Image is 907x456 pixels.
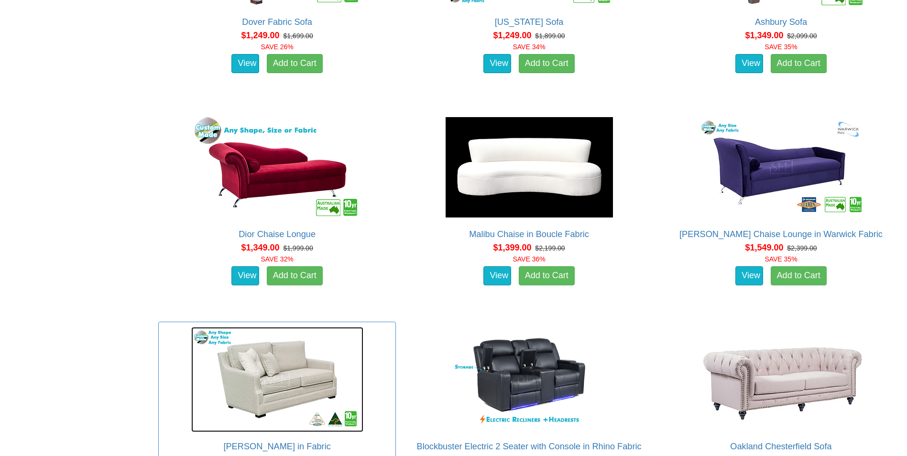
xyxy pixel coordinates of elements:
a: Add to Cart [267,54,323,73]
del: $1,899.00 [535,32,565,40]
a: Add to Cart [267,266,323,285]
img: Oakland Chesterfield Sofa [695,327,867,432]
a: View [483,266,511,285]
img: Blockbuster Electric 2 Seater with Console in Rhino Fabric [443,327,615,432]
a: Dover Fabric Sofa [242,17,312,27]
font: SAVE 26% [261,43,294,51]
del: $2,099.00 [787,32,817,40]
font: SAVE 32% [261,255,294,263]
del: $2,399.00 [787,244,817,252]
a: View [735,266,763,285]
a: Ashbury Sofa [755,17,807,27]
del: $1,999.00 [283,244,313,252]
span: $1,399.00 [493,243,531,252]
a: Dior Chaise Longue [239,229,316,239]
a: Add to Cart [519,266,575,285]
img: Malibu Chaise in Boucle Fabric [443,115,615,220]
a: Malibu Chaise in Boucle Fabric [469,229,589,239]
img: Romeo Chaise Lounge in Warwick Fabric [695,115,867,220]
a: [US_STATE] Sofa [495,17,564,27]
del: $1,699.00 [283,32,313,40]
span: $1,249.00 [241,31,280,40]
a: Add to Cart [771,54,827,73]
font: SAVE 35% [765,255,797,263]
a: View [231,54,259,73]
img: Dior Chaise Longue [191,115,363,220]
a: Add to Cart [519,54,575,73]
img: Adele Sofa in Fabric [191,327,363,432]
span: $1,349.00 [241,243,280,252]
span: $1,249.00 [493,31,531,40]
span: $1,549.00 [745,243,783,252]
a: Blockbuster Electric 2 Seater with Console in Rhino Fabric [417,442,642,451]
a: [PERSON_NAME] in Fabric [223,442,330,451]
span: $1,349.00 [745,31,783,40]
a: View [735,54,763,73]
a: Add to Cart [771,266,827,285]
del: $2,199.00 [535,244,565,252]
a: View [231,266,259,285]
a: [PERSON_NAME] Chaise Lounge in Warwick Fabric [679,229,883,239]
font: SAVE 35% [765,43,797,51]
a: Oakland Chesterfield Sofa [730,442,831,451]
a: View [483,54,511,73]
font: SAVE 36% [513,255,545,263]
font: SAVE 34% [513,43,545,51]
